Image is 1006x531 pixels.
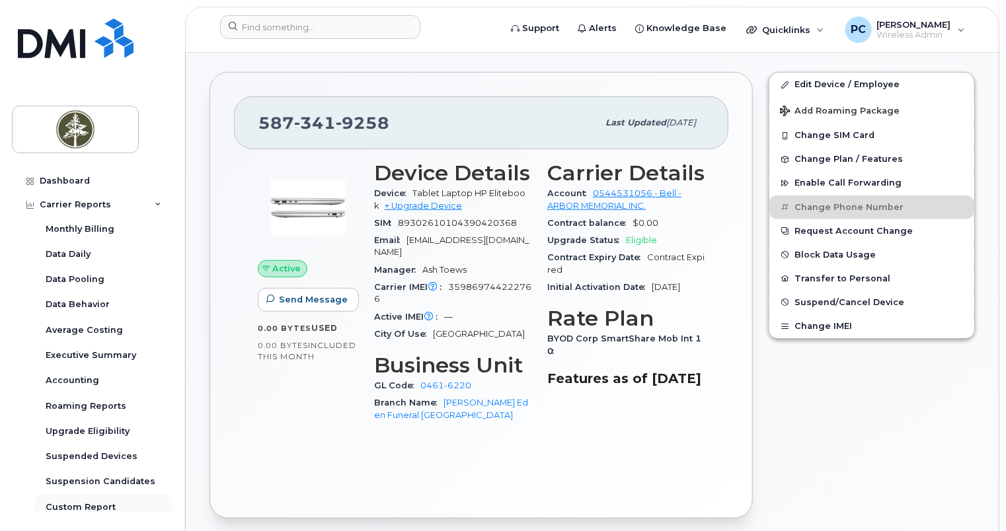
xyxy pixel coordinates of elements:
div: Paulina Cantos [836,17,974,43]
span: City Of Use [374,329,433,339]
span: 9258 [336,113,389,133]
span: Support [522,22,559,35]
span: Initial Activation Date [547,282,652,292]
span: Wireless Admin [877,30,951,40]
span: Account [547,188,593,198]
span: Add Roaming Package [780,106,900,118]
span: Alerts [589,22,617,35]
span: Enable Call Forwarding [794,178,902,188]
span: [PERSON_NAME] [877,19,951,30]
button: Change Plan / Features [769,147,974,171]
span: Upgrade Status [547,235,626,245]
span: 587 [258,113,389,133]
span: SIM [374,218,398,228]
button: Enable Call Forwarding [769,171,974,195]
span: PC [851,22,866,38]
span: GL Code [374,380,420,390]
span: [GEOGRAPHIC_DATA] [433,329,525,339]
span: Last updated [605,118,666,127]
button: Change SIM Card [769,124,974,147]
span: Manager [374,265,422,275]
h3: Business Unit [374,353,531,377]
h3: Device Details [374,161,531,185]
h3: Features as of [DATE] [547,371,705,386]
span: Change Plan / Features [794,155,903,164]
span: $0.00 [633,218,658,228]
span: [DATE] [666,118,696,127]
span: Suspend/Cancel Device [794,297,904,307]
button: Add Roaming Package [769,96,974,124]
span: Quicklinks [762,24,810,35]
a: + Upgrade Device [385,201,462,211]
span: [EMAIL_ADDRESS][DOMAIN_NAME] [374,235,529,257]
a: Alerts [568,15,626,42]
span: 0.00 Bytes [258,324,311,333]
span: Send Message [279,293,348,306]
a: 0544531056 - Bell - ARBOR MEMORIAL INC. [547,188,681,210]
span: Carrier IMEI [374,282,448,292]
button: Request Account Change [769,219,974,243]
input: Find something... [220,15,420,39]
a: Edit Device / Employee [769,73,974,96]
span: 0.00 Bytes [258,341,308,350]
span: Email [374,235,406,245]
span: Device [374,188,412,198]
button: Change Phone Number [769,195,974,219]
button: Suspend/Cancel Device [769,291,974,314]
button: Change IMEI [769,314,974,338]
h3: Rate Plan [547,306,705,330]
span: 89302610104390420368 [398,218,517,228]
span: — [444,312,453,322]
span: Contract Expiry Date [547,252,647,262]
button: Send Message [258,288,359,312]
span: Contract Expired [547,252,705,274]
h3: Carrier Details [547,161,705,185]
a: 0461-6220 [420,380,471,390]
a: [PERSON_NAME] Eden Funeral [GEOGRAPHIC_DATA] [374,398,528,419]
a: Knowledge Base [626,15,736,42]
span: [DATE] [652,282,680,292]
span: used [311,323,338,333]
span: Branch Name [374,398,444,407]
span: Knowledge Base [646,22,726,35]
button: Block Data Usage [769,243,974,267]
span: Contract balance [547,218,633,228]
span: Ash Toews [422,265,467,275]
span: Active IMEI [374,312,444,322]
a: Support [502,15,568,42]
span: 341 [294,113,336,133]
img: image20231002-3703462-1qssegq.png [268,168,348,247]
span: Eligible [626,235,657,245]
div: Quicklinks [737,17,833,43]
span: Tablet Laptop HP Elitebook [374,188,525,210]
span: 359869744222766 [374,282,531,304]
span: Active [273,262,301,275]
span: BYOD Corp SmartShare Mob Int 10 [547,334,701,355]
button: Transfer to Personal [769,267,974,291]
